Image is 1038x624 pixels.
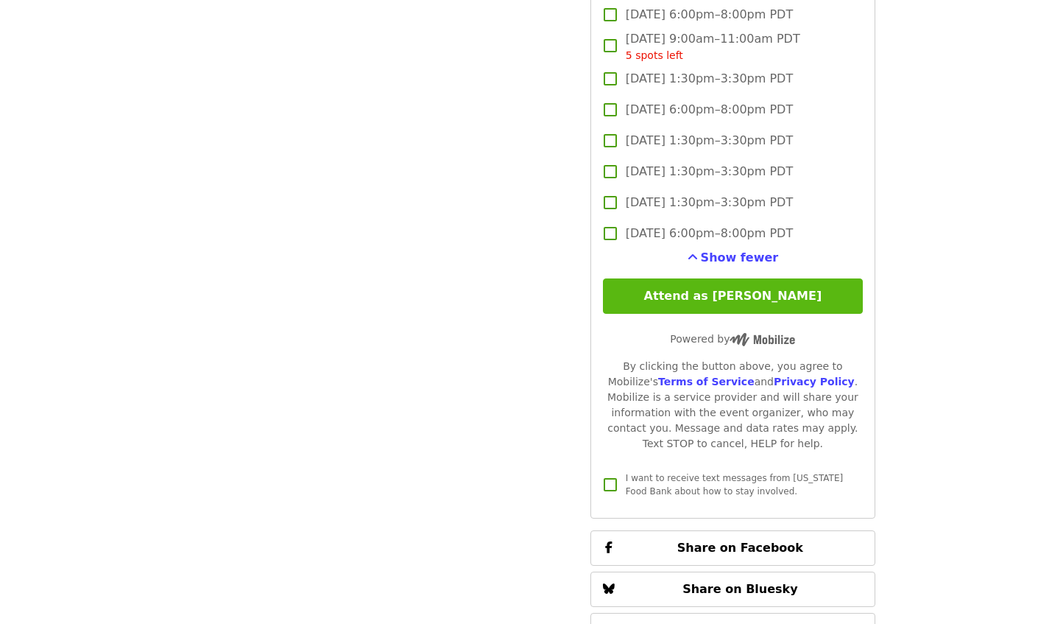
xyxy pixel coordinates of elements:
[688,249,779,267] button: See more timeslots
[670,333,795,345] span: Powered by
[677,541,803,555] span: Share on Facebook
[774,376,855,388] a: Privacy Policy
[626,194,793,211] span: [DATE] 1:30pm–3:30pm PDT
[626,225,793,242] span: [DATE] 6:00pm–8:00pm PDT
[626,473,843,497] span: I want to receive text messages from [US_STATE] Food Bank about how to stay involved.
[626,163,793,180] span: [DATE] 1:30pm–3:30pm PDT
[658,376,755,388] a: Terms of Service
[626,70,793,88] span: [DATE] 1:30pm–3:30pm PDT
[626,101,793,119] span: [DATE] 6:00pm–8:00pm PDT
[730,333,795,346] img: Powered by Mobilize
[626,30,800,63] span: [DATE] 9:00am–11:00am PDT
[626,132,793,150] span: [DATE] 1:30pm–3:30pm PDT
[626,49,683,61] span: 5 spots left
[682,582,798,596] span: Share on Bluesky
[603,278,863,314] button: Attend as [PERSON_NAME]
[701,250,779,264] span: Show fewer
[603,359,863,452] div: By clicking the button above, you agree to Mobilize's and . Mobilize is a service provider and wi...
[626,6,793,24] span: [DATE] 6:00pm–8:00pm PDT
[590,572,875,607] button: Share on Bluesky
[590,530,875,566] button: Share on Facebook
